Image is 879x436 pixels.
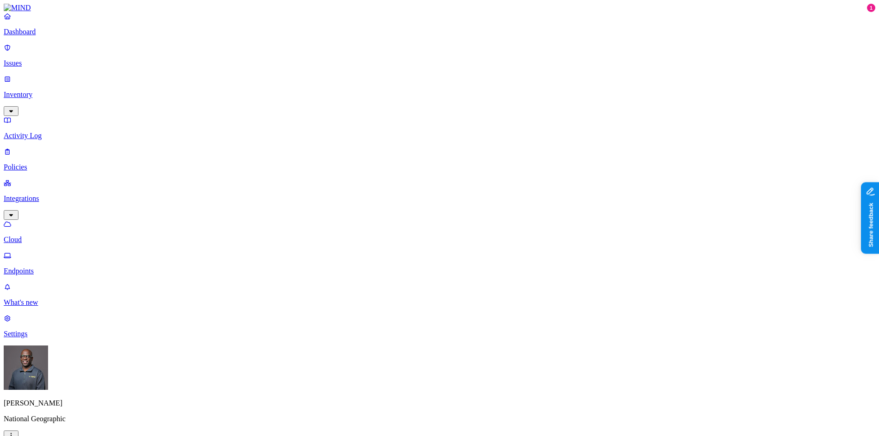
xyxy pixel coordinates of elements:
a: Policies [4,147,875,171]
p: Endpoints [4,267,875,275]
p: Inventory [4,91,875,99]
p: Integrations [4,194,875,203]
a: Issues [4,43,875,67]
a: Integrations [4,179,875,218]
a: Activity Log [4,116,875,140]
p: National Geographic [4,415,875,423]
a: Cloud [4,220,875,244]
div: 1 [867,4,875,12]
img: Gregory Thomas [4,345,48,390]
img: MIND [4,4,31,12]
p: Activity Log [4,132,875,140]
p: What's new [4,298,875,307]
p: Settings [4,330,875,338]
a: Dashboard [4,12,875,36]
p: Policies [4,163,875,171]
p: Cloud [4,236,875,244]
a: Endpoints [4,251,875,275]
a: What's new [4,283,875,307]
a: Settings [4,314,875,338]
p: Dashboard [4,28,875,36]
p: [PERSON_NAME] [4,399,875,407]
a: MIND [4,4,875,12]
a: Inventory [4,75,875,115]
p: Issues [4,59,875,67]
